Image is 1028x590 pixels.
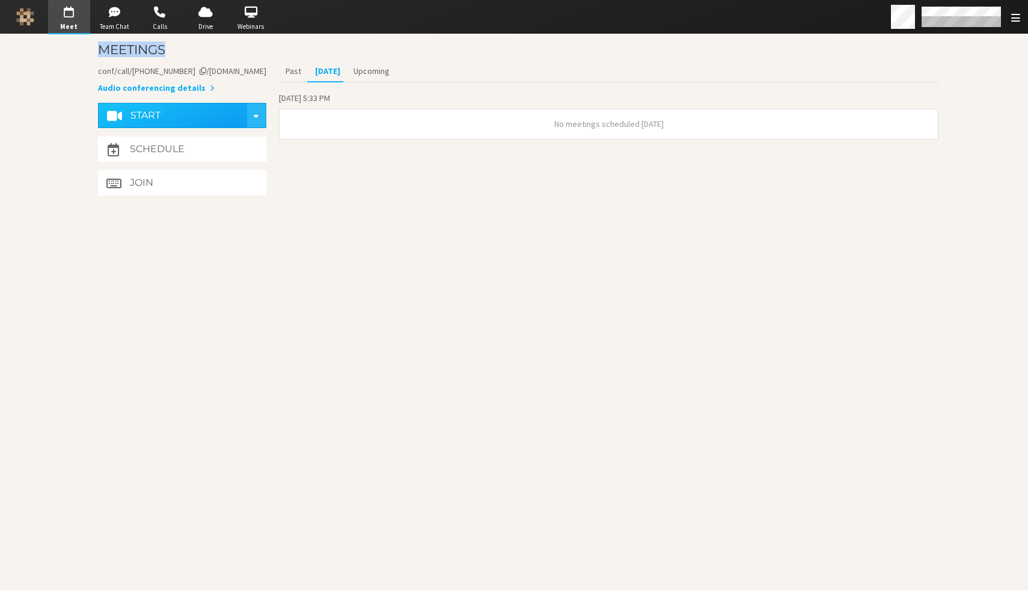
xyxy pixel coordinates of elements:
span: Meet [48,22,90,32]
button: Join [98,170,266,195]
span: No meetings scheduled [DATE] [554,118,664,129]
button: Past [279,61,308,82]
span: Team Chat [93,22,135,32]
div: Start conference options [249,107,263,124]
h4: Schedule [130,144,185,154]
button: Upcoming [347,61,396,82]
img: Iotum [16,8,34,26]
h4: Start [130,111,161,120]
span: Calls [139,22,181,32]
button: [DATE] [308,61,346,82]
span: Drive [185,22,227,32]
h4: Join [130,178,153,188]
span: Copy my meeting room link [98,66,266,76]
button: Copy my meeting room linkCopy my meeting room link [98,65,266,78]
section: Account details [98,65,266,94]
span: [DATE] 5:33 PM [279,93,330,103]
button: Schedule [98,137,266,162]
h3: Meetings [98,43,938,57]
section: Today's Meetings [279,91,938,147]
span: Webinars [230,22,272,32]
button: Start [107,103,239,128]
button: Audio conferencing details [98,82,215,94]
